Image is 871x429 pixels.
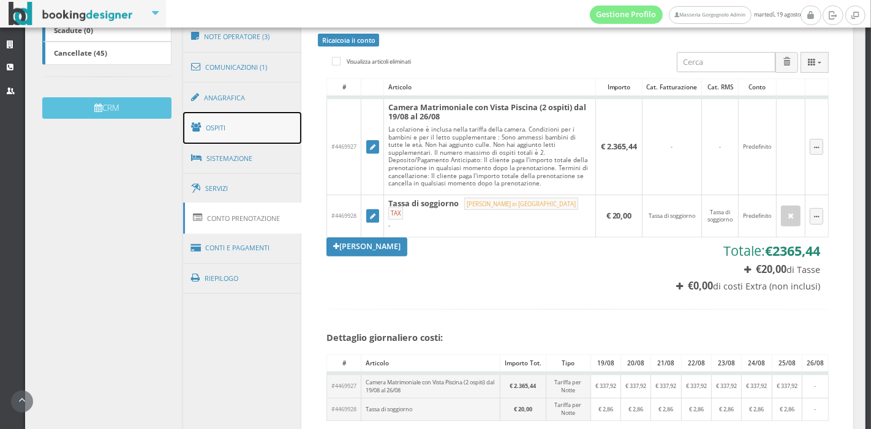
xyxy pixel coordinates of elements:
[361,398,500,420] td: Tassa di soggiorno
[642,195,702,237] td: Tassa di soggiorno
[765,242,820,259] b: €
[183,112,302,144] a: Ospiti
[183,203,302,234] a: Conto Prenotazione
[590,398,620,420] td: € 2,86
[742,355,771,372] div: 24/08
[326,332,443,343] b: Dettaglio giornaliero costi:
[643,79,702,96] div: Cat. Fatturazione
[772,355,802,372] div: 25/08
[388,102,586,122] b: Camera Matrimoniale con Vista Piscina (2 ospiti) dal 19/08 al 26/08
[669,243,820,259] h3: Totale:
[802,355,828,372] div: 26/08
[739,195,776,237] td: Predefinito
[801,52,829,72] div: Colonne
[596,79,641,96] div: Importo
[712,398,742,420] td: € 2,86
[712,373,742,398] td: € 337,92
[514,405,532,413] b: € 20,00
[183,51,302,83] a: Comunicazioni (1)
[590,6,663,24] a: Gestione Profilo
[326,237,407,256] a: [PERSON_NAME]
[802,373,829,398] td: -
[742,373,772,398] td: € 337,92
[54,48,107,58] b: Cancellate (45)
[681,373,711,398] td: € 337,92
[693,279,713,293] span: 0,00
[327,355,361,372] div: #
[702,97,739,195] td: -
[688,279,713,293] b: €
[546,373,590,398] td: Tariffa per Notte
[642,97,702,195] td: -
[42,18,172,42] a: Scadute (0)
[591,355,620,372] div: 19/08
[590,373,620,398] td: € 337,92
[702,79,738,96] div: Cat. RMS
[742,398,772,420] td: € 2,86
[606,211,632,221] b: € 20,00
[756,263,786,276] b: €
[681,398,711,420] td: € 2,86
[601,141,638,152] b: € 2.365,44
[331,212,356,220] span: #4469928
[388,198,459,209] b: Tassa di soggiorno
[183,143,302,174] a: Sistemazione
[183,263,302,294] a: Riepilogo
[802,398,829,420] td: -
[590,6,801,24] span: martedì, 19 agosto
[327,79,361,96] div: #
[651,355,681,372] div: 21/08
[388,222,591,229] div: -
[546,355,590,372] div: Tipo
[183,82,302,114] a: Anagrafica
[772,242,820,259] span: 2365,44
[388,207,402,219] small: TAX
[318,34,379,47] a: Ricalcola il conto
[712,355,741,372] div: 23/08
[761,263,786,276] span: 20,00
[546,398,590,420] td: Tariffa per Notte
[621,355,650,372] div: 20/08
[801,52,829,72] button: Columns
[9,2,133,26] img: BookingDesigner.com
[388,125,591,187] div: La colazione è inclusa nella tariffa della camera. Condizioni per i bambini e per il letto supple...
[620,373,650,398] td: € 337,92
[651,398,681,420] td: € 2,86
[682,355,711,372] div: 22/08
[183,173,302,204] a: Servizi
[772,373,802,398] td: € 337,92
[331,143,356,151] span: #4469927
[42,97,172,119] button: CRM
[183,21,302,53] a: Note Operatore (3)
[361,355,500,372] div: Articolo
[464,198,578,210] small: [PERSON_NAME] in [GEOGRAPHIC_DATA]
[331,405,356,413] span: #4469928
[361,373,500,398] td: Camera Matrimoniale con Vista Piscina (2 ospiti) dal 19/08 al 26/08
[620,398,650,420] td: € 2,86
[669,264,820,275] h4: di Tasse
[54,25,93,35] b: Scadute (0)
[702,195,739,237] td: Tassa di soggiorno
[772,398,802,420] td: € 2,86
[332,54,411,69] label: Visualizza articoli eliminati
[669,281,820,291] h4: di costi Extra (non inclusi)
[183,233,302,264] a: Conti e Pagamenti
[42,42,172,65] a: Cancellate (45)
[669,6,751,24] a: Masseria Gorgognolo Admin
[384,79,595,96] div: Articolo
[331,382,356,390] span: #4469927
[510,382,536,390] b: € 2.365,44
[739,79,775,96] div: Conto
[500,355,546,372] div: Importo Tot.
[651,373,681,398] td: € 337,92
[739,97,776,195] td: Predefinito
[677,52,775,72] input: Cerca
